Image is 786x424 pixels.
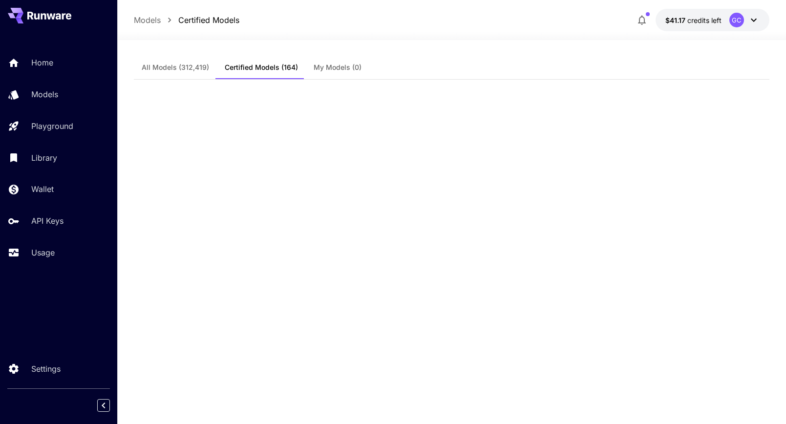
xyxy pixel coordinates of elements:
[31,247,55,258] p: Usage
[31,88,58,100] p: Models
[665,15,722,25] div: $41.1735
[225,63,298,72] span: Certified Models (164)
[134,14,161,26] a: Models
[178,14,239,26] a: Certified Models
[134,14,239,26] nav: breadcrumb
[314,63,361,72] span: My Models (0)
[656,9,769,31] button: $41.1735GC
[729,13,744,27] div: GC
[687,16,722,24] span: credits left
[31,215,64,227] p: API Keys
[665,16,687,24] span: $41.17
[31,183,54,195] p: Wallet
[31,120,73,132] p: Playground
[105,397,117,414] div: Collapse sidebar
[31,57,53,68] p: Home
[97,399,110,412] button: Collapse sidebar
[142,63,209,72] span: All Models (312,419)
[31,363,61,375] p: Settings
[31,152,57,164] p: Library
